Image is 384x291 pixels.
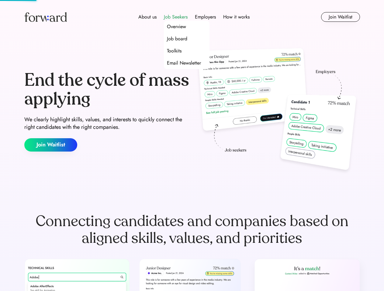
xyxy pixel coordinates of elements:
[24,138,77,152] button: Join Waitlist
[167,59,201,67] div: Email Newsletter
[223,13,250,21] div: How it works
[195,46,360,176] img: hero-image.png
[321,12,360,22] button: Join Waitlist
[167,47,182,55] div: Toolkits
[24,12,67,22] img: Forward logo
[138,13,157,21] div: About us
[24,116,190,131] div: We clearly highlight skills, values, and interests to quickly connect the right candidates with t...
[164,13,188,21] div: Job Seekers
[24,71,190,108] div: End the cycle of mass applying
[167,35,187,42] div: Job board
[24,213,360,247] div: Connecting candidates and companies based on aligned skills, values, and priorities
[167,23,186,30] div: Overview
[195,13,216,21] div: Employers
